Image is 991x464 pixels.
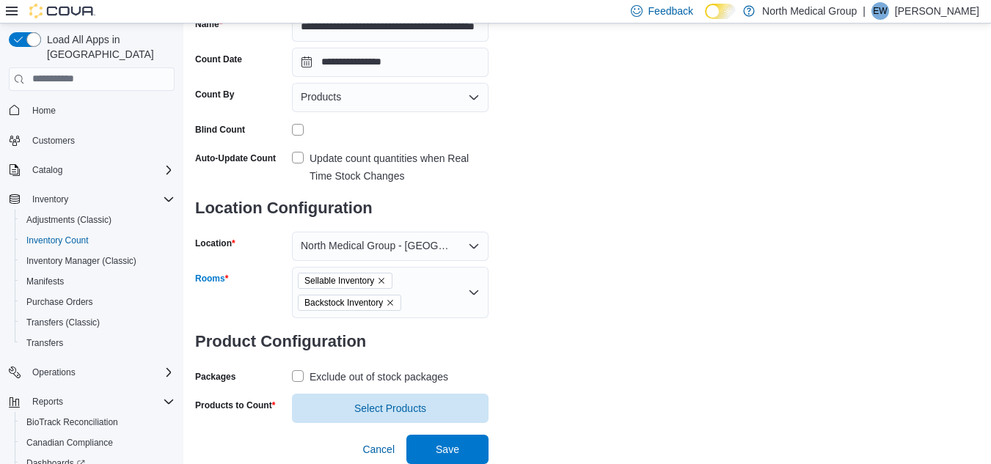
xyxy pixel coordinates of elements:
label: Packages [195,371,235,383]
label: Count By [195,89,234,100]
a: Inventory Count [21,232,95,249]
button: Save [406,435,489,464]
label: Name [195,18,222,30]
img: Cova [29,4,95,18]
span: Purchase Orders [26,296,93,308]
button: Open list of options [468,240,480,252]
span: North Medical Group - [GEOGRAPHIC_DATA] [301,237,453,254]
span: Feedback [648,4,693,18]
span: Adjustments (Classic) [26,214,111,226]
span: Operations [26,364,175,381]
a: Canadian Compliance [21,434,119,452]
button: Customers [3,130,180,151]
span: Manifests [21,273,175,290]
button: Manifests [15,271,180,292]
span: EW [873,2,887,20]
span: Customers [26,131,175,150]
span: Products [301,88,341,106]
a: Purchase Orders [21,293,99,311]
span: Backstock Inventory [298,295,401,311]
button: Adjustments (Classic) [15,210,180,230]
span: Inventory Count [26,235,89,246]
div: Exclude out of stock packages [310,368,448,386]
button: Transfers [15,333,180,353]
span: Inventory [26,191,175,208]
span: Transfers (Classic) [26,317,100,328]
span: BioTrack Reconciliation [21,413,175,431]
button: Inventory [26,191,74,208]
button: Catalog [26,161,68,179]
button: Reports [26,393,69,410]
button: Catalog [3,160,180,180]
span: Backstock Inventory [304,295,383,310]
a: Adjustments (Classic) [21,211,117,229]
h3: Location Configuration [195,185,489,232]
div: Blind Count [195,124,245,136]
span: Catalog [32,164,62,176]
label: Location [195,237,235,249]
span: Inventory Manager (Classic) [21,252,175,270]
button: Remove Backstock Inventory from selection in this group [386,298,395,307]
p: [PERSON_NAME] [895,2,979,20]
span: BioTrack Reconciliation [26,416,118,428]
div: Eric Watson [871,2,889,20]
button: Transfers (Classic) [15,312,180,333]
span: Save [436,442,459,457]
button: Inventory Manager (Classic) [15,251,180,271]
span: Transfers (Classic) [21,314,175,331]
span: Canadian Compliance [21,434,175,452]
span: Select Products [354,401,426,416]
span: Home [26,101,175,119]
span: Load All Apps in [GEOGRAPHIC_DATA] [41,32,175,62]
button: Home [3,100,180,121]
span: Catalog [26,161,175,179]
label: Products to Count [195,399,275,411]
a: Manifests [21,273,70,290]
span: Transfers [21,334,175,352]
input: Press the down key to open a popover containing a calendar. [292,48,489,77]
span: Home [32,105,56,117]
span: Inventory Count [21,232,175,249]
a: Transfers [21,334,69,352]
button: Reports [3,391,180,412]
span: Canadian Compliance [26,437,113,449]
button: Cancel [356,435,401,464]
button: Operations [3,362,180,383]
button: Open list of options [468,92,480,103]
a: Inventory Manager (Classic) [21,252,142,270]
span: Customers [32,135,75,147]
label: Count Date [195,54,242,65]
button: Inventory [3,189,180,210]
button: Purchase Orders [15,292,180,312]
button: Select Products [292,394,489,423]
button: Operations [26,364,81,381]
span: Cancel [362,442,395,457]
input: Dark Mode [705,4,736,19]
span: Manifests [26,276,64,287]
label: Rooms [195,273,228,284]
span: Purchase Orders [21,293,175,311]
a: Customers [26,132,81,150]
span: Inventory Manager (Classic) [26,255,136,267]
h3: Product Configuration [195,318,489,365]
span: Reports [26,393,175,410]
button: Inventory Count [15,230,180,251]
span: Reports [32,396,63,408]
span: Dark Mode [705,19,706,20]
div: Update count quantities when Real Time Stock Changes [310,150,489,185]
label: Auto-Update Count [195,152,276,164]
span: Sellable Inventory [298,273,392,289]
span: Transfers [26,337,63,349]
span: Sellable Inventory [304,273,374,288]
span: Inventory [32,194,68,205]
a: Transfers (Classic) [21,314,106,331]
span: Adjustments (Classic) [21,211,175,229]
button: BioTrack Reconciliation [15,412,180,432]
span: Operations [32,367,76,378]
button: Open list of options [468,287,480,298]
p: | [863,2,866,20]
a: Home [26,102,62,119]
a: BioTrack Reconciliation [21,413,124,431]
p: North Medical Group [762,2,857,20]
button: Canadian Compliance [15,432,180,453]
